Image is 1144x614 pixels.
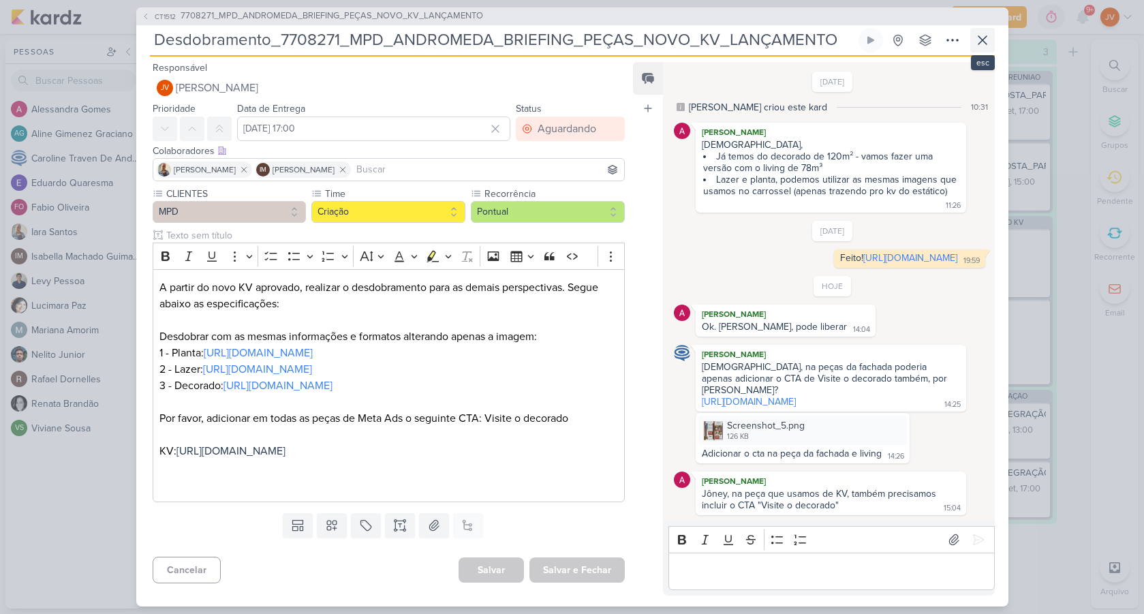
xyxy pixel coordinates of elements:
div: [DEMOGRAPHIC_DATA], [702,139,959,151]
button: Pontual [471,201,625,223]
div: 10:31 [971,101,988,113]
a: [URL][DOMAIN_NAME] [203,363,312,376]
div: Feito! [840,252,957,264]
div: Ok. [PERSON_NAME], pode liberar [702,321,847,333]
input: Texto sem título [164,228,625,243]
a: [URL][DOMAIN_NAME] [204,346,313,360]
label: Time [324,187,465,201]
div: [PERSON_NAME] [698,125,963,139]
label: Recorrência [483,187,625,201]
a: [URL][DOMAIN_NAME] [702,396,796,408]
div: 126 KB [727,431,805,442]
li: Já temos do decorado de 120m² - vamos fazer uma versão com o living de 78m³ [703,151,959,174]
img: Alessandra Gomes [674,472,690,488]
input: Buscar [354,162,622,178]
div: 14:04 [853,324,870,335]
div: [PERSON_NAME] [698,307,873,321]
div: [PERSON_NAME] criou este kard [689,100,827,114]
img: Alessandra Gomes [674,123,690,139]
p: A partir do novo KV aprovado, realizar o desdobramento para as demais perspectivas. Segue abaixo ... [159,279,617,328]
div: Colaboradores [153,144,625,158]
label: Responsável [153,62,207,74]
label: Prioridade [153,103,196,114]
div: Joney Viana [157,80,173,96]
div: Ligar relógio [865,35,876,46]
div: Editor editing area: main [668,553,994,590]
button: JV [PERSON_NAME] [153,76,625,100]
a: [URL][DOMAIN_NAME] [176,444,285,458]
div: 11:26 [946,200,961,211]
div: 14:26 [888,451,904,462]
div: Jôney, na peça que usamos de KV, também precisamos incluir o CTA "Visite o decorado" [702,488,939,511]
div: 19:59 [963,256,980,266]
div: Editor editing area: main [153,269,625,503]
div: Editor toolbar [668,526,994,553]
span: [PERSON_NAME] [273,164,335,176]
div: Isabella Machado Guimarães [256,163,270,176]
div: Adicionar o cta na peça da fachada e living [702,448,882,459]
a: [URL][DOMAIN_NAME] [223,379,333,393]
div: 14:25 [944,399,961,410]
li: Lazer e planta, podemos utilizar as mesmas imagens que usamos no carrossel (apenas trazendo pro k... [703,174,959,197]
img: Caroline Traven De Andrade [674,345,690,361]
input: Select a date [237,117,511,141]
div: [PERSON_NAME] [698,348,963,361]
img: rYBPUcs1qN0c7MH6UOwyd6YqBUGLsdZBwfLTy107.png [704,421,723,440]
span: [PERSON_NAME] [176,80,258,96]
p: 1 - Planta: 2 - Lazer: 3 - Decorado: Por favor, adicionar em todas as peças de Meta Ads o seguint... [159,345,617,492]
div: Editor toolbar [153,243,625,269]
div: [PERSON_NAME] [698,474,963,488]
div: Screenshot_5.png [698,416,907,445]
label: CLIENTES [165,187,307,201]
button: MPD [153,201,307,223]
input: Kard Sem Título [150,28,856,52]
p: Desdobrar com as mesmas informações e formatos alterando apenas a imagem: [159,328,617,345]
button: Cancelar [153,557,221,583]
div: Aguardando [538,121,596,137]
img: Iara Santos [157,163,171,176]
div: esc [971,55,995,70]
div: 15:04 [944,503,961,514]
div: Screenshot_5.png [727,418,805,433]
label: Status [516,103,542,114]
p: JV [161,85,169,92]
a: [URL][DOMAIN_NAME] [863,252,957,264]
label: Data de Entrega [237,103,305,114]
button: Criação [311,201,465,223]
p: IM [260,167,266,174]
img: Alessandra Gomes [674,305,690,321]
span: [PERSON_NAME] [174,164,236,176]
div: [DEMOGRAPHIC_DATA], na peças da fachada poderia apenas adicionar o CTA de Visite o decorado també... [702,361,959,396]
button: Aguardando [516,117,625,141]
